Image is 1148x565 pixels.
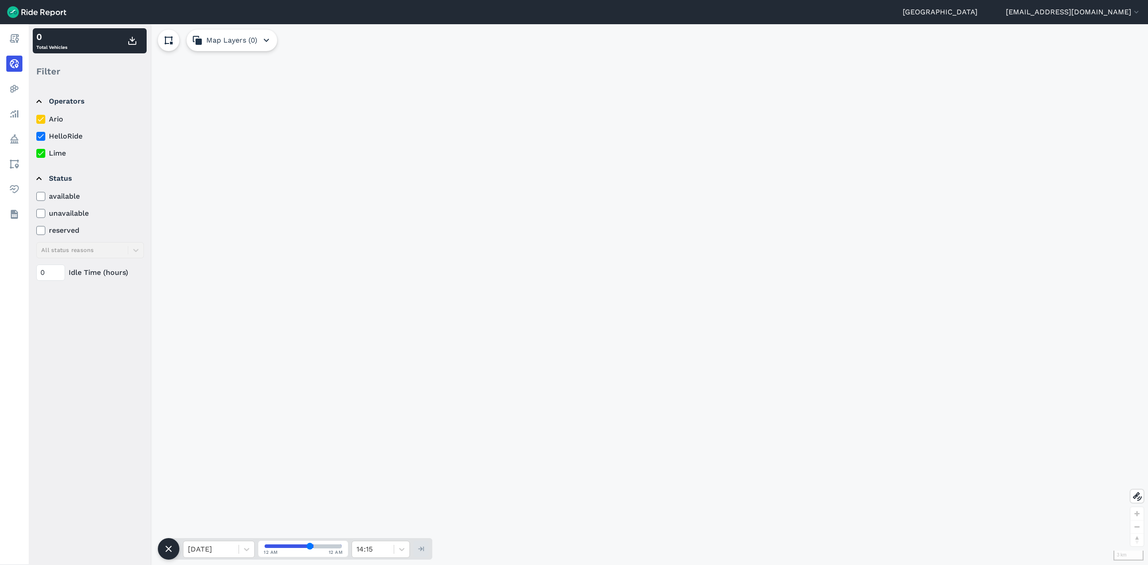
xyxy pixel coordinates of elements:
button: Map Layers (0) [187,30,277,51]
a: Areas [6,156,22,172]
label: Ario [36,114,144,125]
label: unavailable [36,208,144,219]
label: HelloRide [36,131,144,142]
a: Datasets [6,206,22,222]
a: Policy [6,131,22,147]
a: Analyze [6,106,22,122]
div: Filter [33,57,147,85]
div: Idle Time (hours) [36,265,144,281]
span: 12 AM [264,549,278,556]
label: Lime [36,148,144,159]
summary: Operators [36,89,143,114]
div: loading [29,24,1148,565]
a: Report [6,30,22,47]
a: Health [6,181,22,197]
div: Total Vehicles [36,30,67,52]
label: reserved [36,225,144,236]
label: available [36,191,144,202]
button: [EMAIL_ADDRESS][DOMAIN_NAME] [1006,7,1141,17]
a: Realtime [6,56,22,72]
a: [GEOGRAPHIC_DATA] [903,7,978,17]
div: 0 [36,30,67,43]
summary: Status [36,166,143,191]
img: Ride Report [7,6,66,18]
a: Heatmaps [6,81,22,97]
span: 12 AM [329,549,343,556]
